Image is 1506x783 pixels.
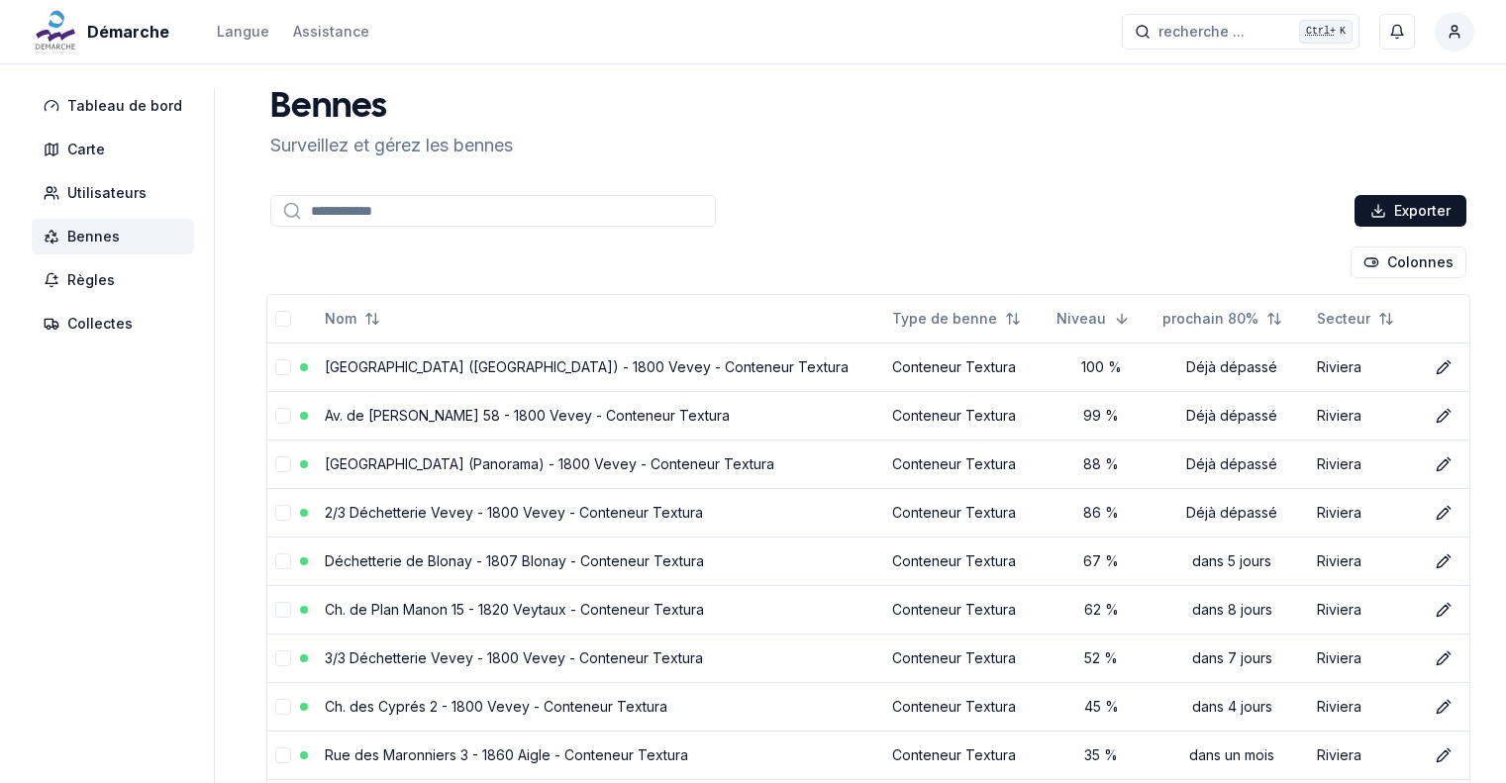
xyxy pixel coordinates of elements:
td: Riviera [1309,634,1419,682]
a: Utilisateurs [32,175,202,211]
button: Langue [217,20,269,44]
img: Démarche Logo [32,8,79,55]
a: [GEOGRAPHIC_DATA] ([GEOGRAPHIC_DATA]) - 1800 Vevey - Conteneur Textura [325,358,849,375]
div: 35 % [1056,745,1147,765]
a: Bennes [32,219,202,254]
div: Déjà dépassé [1162,357,1301,377]
button: Not sorted. Click to sort ascending. [1151,303,1294,335]
div: dans un mois [1162,745,1301,765]
button: Sorted descending. Click to sort ascending. [1045,303,1142,335]
td: Conteneur Textura [884,488,1049,537]
span: Niveau [1056,309,1106,329]
span: Tableau de bord [67,96,182,116]
div: 99 % [1056,406,1147,426]
a: Tableau de bord [32,88,202,124]
button: Not sorted. Click to sort ascending. [313,303,392,335]
button: select-all [275,311,291,327]
div: dans 8 jours [1162,600,1301,620]
div: 62 % [1056,600,1147,620]
button: select-row [275,699,291,715]
span: Secteur [1317,309,1370,329]
span: Nom [325,309,356,329]
div: 86 % [1056,503,1147,523]
span: Utilisateurs [67,183,147,203]
div: Déjà dépassé [1162,406,1301,426]
span: Carte [67,140,105,159]
a: Assistance [293,20,369,44]
div: 88 % [1056,454,1147,474]
a: [GEOGRAPHIC_DATA] (Panorama) - 1800 Vevey - Conteneur Textura [325,455,774,472]
button: select-row [275,553,291,569]
span: Collectes [67,314,133,334]
div: Déjà dépassé [1162,503,1301,523]
span: prochain 80% [1162,309,1258,329]
td: Riviera [1309,585,1419,634]
td: Riviera [1309,682,1419,731]
div: dans 7 jours [1162,648,1301,668]
div: dans 5 jours [1162,551,1301,571]
span: Règles [67,270,115,290]
td: Conteneur Textura [884,537,1049,585]
button: select-row [275,456,291,472]
span: Bennes [67,227,120,246]
button: select-row [275,505,291,521]
span: Type de benne [892,309,997,329]
button: recherche ...Ctrl+K [1122,14,1359,49]
a: Ch. de Plan Manon 15 - 1820 Veytaux - Conteneur Textura [325,601,704,618]
button: select-row [275,408,291,424]
td: Riviera [1309,440,1419,488]
button: select-row [275,359,291,375]
div: 45 % [1056,697,1147,717]
button: select-row [275,747,291,763]
button: Exporter [1355,195,1466,227]
td: Riviera [1309,343,1419,391]
a: Av. de [PERSON_NAME] 58 - 1800 Vevey - Conteneur Textura [325,407,730,424]
td: Riviera [1309,488,1419,537]
span: recherche ... [1158,22,1245,42]
td: Conteneur Textura [884,682,1049,731]
a: Rue des Maronniers 3 - 1860 Aigle - Conteneur Textura [325,746,688,763]
div: 67 % [1056,551,1147,571]
button: Cocher les colonnes [1351,246,1466,278]
button: Not sorted. Click to sort ascending. [1305,303,1406,335]
button: Not sorted. Click to sort ascending. [880,303,1033,335]
h1: Bennes [270,88,513,128]
td: Conteneur Textura [884,391,1049,440]
td: Riviera [1309,731,1419,779]
div: 52 % [1056,648,1147,668]
button: select-row [275,650,291,666]
a: Carte [32,132,202,167]
a: Déchetterie de Blonay - 1807 Blonay - Conteneur Textura [325,552,704,569]
a: Collectes [32,306,202,342]
a: Ch. des Cyprés 2 - 1800 Vevey - Conteneur Textura [325,698,667,715]
td: Riviera [1309,391,1419,440]
p: Surveillez et gérez les bennes [270,132,513,159]
td: Conteneur Textura [884,585,1049,634]
a: Démarche [32,20,177,44]
span: Démarche [87,20,169,44]
a: 3/3 Déchetterie Vevey - 1800 Vevey - Conteneur Textura [325,649,703,666]
div: dans 4 jours [1162,697,1301,717]
button: select-row [275,602,291,618]
div: Déjà dépassé [1162,454,1301,474]
td: Riviera [1309,537,1419,585]
td: Conteneur Textura [884,343,1049,391]
div: Langue [217,22,269,42]
td: Conteneur Textura [884,731,1049,779]
div: 100 % [1056,357,1147,377]
td: Conteneur Textura [884,440,1049,488]
a: 2/3 Déchetterie Vevey - 1800 Vevey - Conteneur Textura [325,504,703,521]
a: Règles [32,262,202,298]
td: Conteneur Textura [884,634,1049,682]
